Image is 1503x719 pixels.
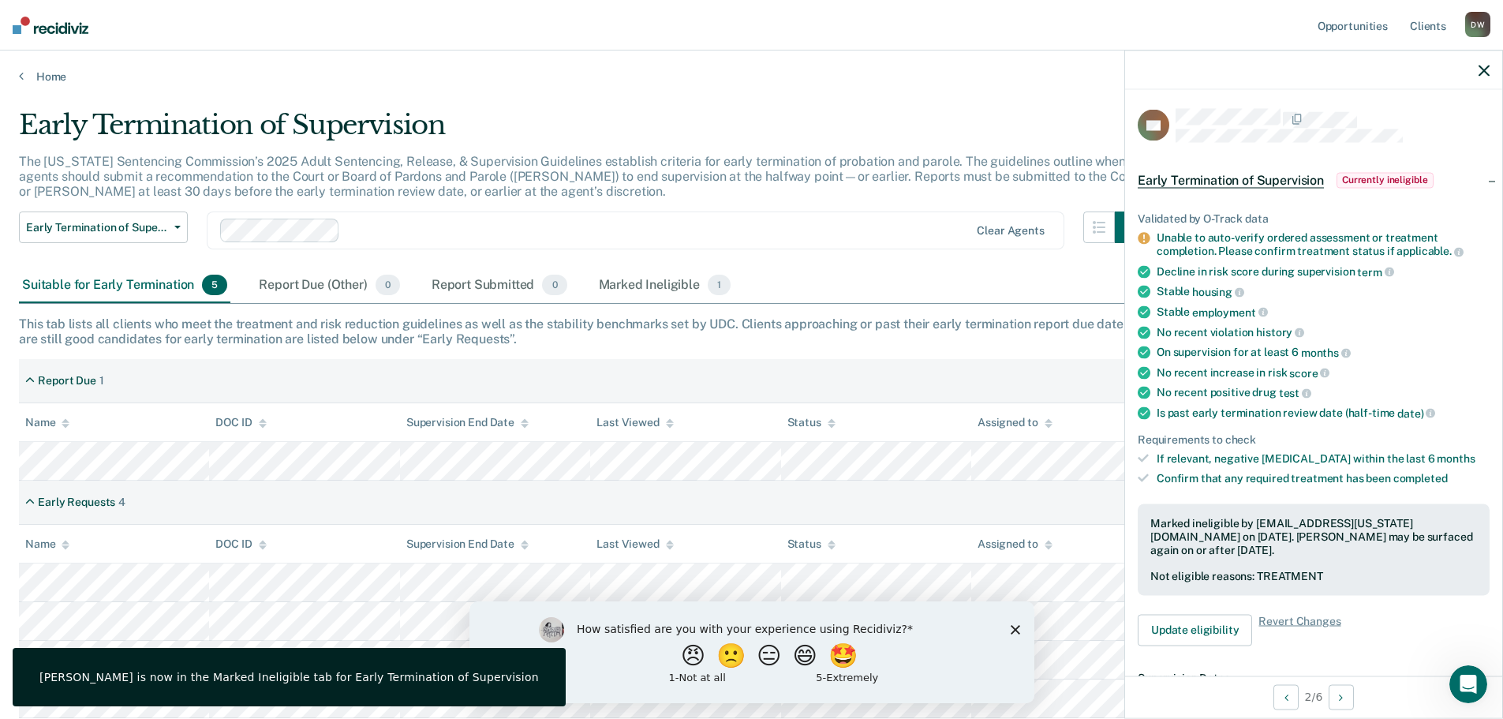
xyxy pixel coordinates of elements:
[428,268,570,303] div: Report Submitted
[1192,286,1244,298] span: housing
[38,374,96,388] div: Report Due
[1393,472,1448,485] span: completed
[1157,346,1490,360] div: On supervision for at least 6
[39,670,539,684] div: [PERSON_NAME] is now in the Marked Ineligible tab for Early Termination of Supervision
[978,537,1052,551] div: Assigned to
[1150,570,1477,583] div: Not eligible reasons: TREATMENT
[1157,231,1490,258] div: Unable to auto-verify ordered assessment or treatment completion. Please confirm treatment status...
[1449,665,1487,703] iframe: Intercom live chat
[25,416,69,429] div: Name
[1157,285,1490,299] div: Stable
[26,221,168,234] span: Early Termination of Supervision
[1138,614,1252,646] button: Update eligibility
[1337,172,1434,188] span: Currently ineligible
[1192,305,1267,318] span: employment
[1258,614,1340,646] span: Revert Changes
[596,537,673,551] div: Last Viewed
[596,416,673,429] div: Last Viewed
[1138,671,1490,684] dt: Supervision Dates
[1157,472,1490,485] div: Confirm that any required treatment has been
[787,537,836,551] div: Status
[19,69,1484,84] a: Home
[1157,452,1490,466] div: If relevant, negative [MEDICAL_DATA] within the last 6
[978,416,1052,429] div: Assigned to
[1157,305,1490,319] div: Stable
[977,224,1044,238] div: Clear agents
[1329,684,1354,710] button: Next Opportunity
[1437,452,1475,465] span: months
[1357,265,1393,278] span: term
[38,496,115,509] div: Early Requests
[202,275,227,295] span: 5
[19,316,1484,346] div: This tab lists all clients who meet the treatment and risk reduction guidelines as well as the st...
[1157,365,1490,380] div: No recent increase in risk
[99,374,104,388] div: 1
[1279,387,1311,399] span: test
[406,537,529,551] div: Supervision End Date
[1301,346,1351,358] span: months
[1256,326,1304,339] span: history
[118,496,125,509] div: 4
[1125,676,1502,717] div: 2 / 6
[1150,516,1477,556] div: Marked ineligible by [EMAIL_ADDRESS][US_STATE][DOMAIN_NAME] on [DATE]. [PERSON_NAME] may be surfa...
[1397,406,1435,419] span: date)
[596,268,735,303] div: Marked Ineligible
[13,17,88,34] img: Recidiviz
[406,416,529,429] div: Supervision End Date
[1157,406,1490,420] div: Is past early termination review date (half-time
[1273,684,1299,710] button: Previous Opportunity
[215,537,266,551] div: DOC ID
[376,275,400,295] span: 0
[708,275,731,295] span: 1
[19,109,1146,154] div: Early Termination of Supervision
[1157,264,1490,279] div: Decline in risk score during supervision
[1125,155,1502,205] div: Early Termination of SupervisionCurrently ineligible
[1138,172,1324,188] span: Early Termination of Supervision
[19,154,1142,199] p: The [US_STATE] Sentencing Commission’s 2025 Adult Sentencing, Release, & Supervision Guidelines e...
[215,416,266,429] div: DOC ID
[1138,433,1490,446] div: Requirements to check
[1157,386,1490,400] div: No recent positive drug
[256,268,402,303] div: Report Due (Other)
[25,537,69,551] div: Name
[1157,325,1490,339] div: No recent violation
[469,601,1034,703] iframe: Survey by Kim from Recidiviz
[1289,366,1329,379] span: score
[19,268,230,303] div: Suitable for Early Termination
[542,275,566,295] span: 0
[787,416,836,429] div: Status
[1138,212,1490,225] div: Validated by O-Track data
[1465,12,1490,37] div: D W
